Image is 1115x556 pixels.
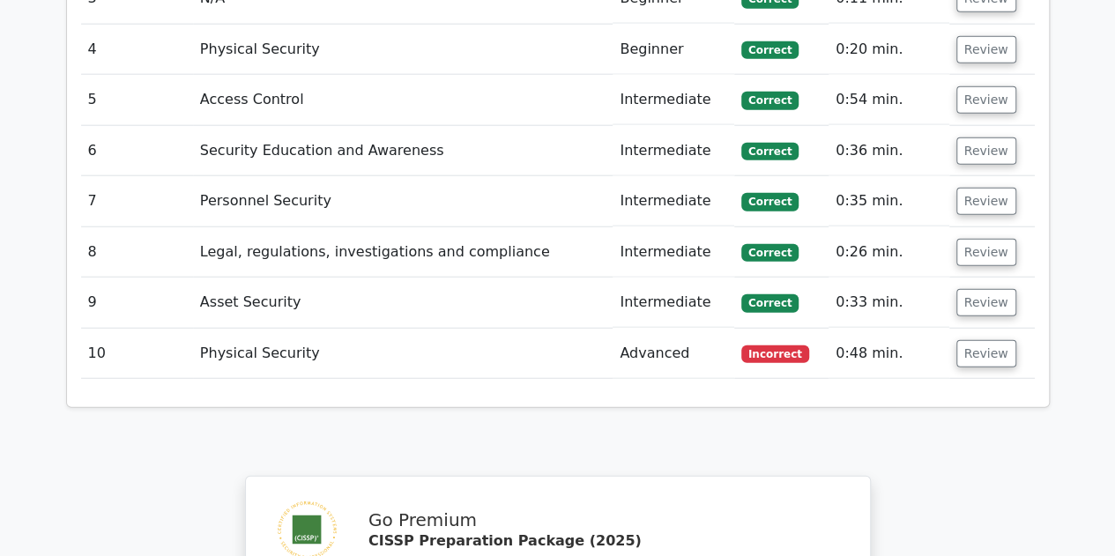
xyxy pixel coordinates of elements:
[613,126,734,176] td: Intermediate
[741,41,799,59] span: Correct
[81,25,193,75] td: 4
[956,86,1016,114] button: Review
[193,25,613,75] td: Physical Security
[193,227,613,278] td: Legal, regulations, investigations and compliance
[81,227,193,278] td: 8
[829,278,949,328] td: 0:33 min.
[193,329,613,379] td: Physical Security
[81,75,193,125] td: 5
[956,289,1016,316] button: Review
[829,126,949,176] td: 0:36 min.
[741,244,799,262] span: Correct
[613,329,734,379] td: Advanced
[829,227,949,278] td: 0:26 min.
[613,176,734,226] td: Intermediate
[193,126,613,176] td: Security Education and Awareness
[956,340,1016,367] button: Review
[613,278,734,328] td: Intermediate
[613,227,734,278] td: Intermediate
[956,239,1016,266] button: Review
[193,278,613,328] td: Asset Security
[193,176,613,226] td: Personnel Security
[741,143,799,160] span: Correct
[81,176,193,226] td: 7
[741,345,809,363] span: Incorrect
[81,278,193,328] td: 9
[829,176,949,226] td: 0:35 min.
[829,75,949,125] td: 0:54 min.
[741,294,799,312] span: Correct
[613,75,734,125] td: Intermediate
[956,188,1016,215] button: Review
[741,92,799,109] span: Correct
[956,36,1016,63] button: Review
[829,25,949,75] td: 0:20 min.
[829,329,949,379] td: 0:48 min.
[613,25,734,75] td: Beginner
[193,75,613,125] td: Access Control
[741,193,799,211] span: Correct
[956,137,1016,165] button: Review
[81,126,193,176] td: 6
[81,329,193,379] td: 10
